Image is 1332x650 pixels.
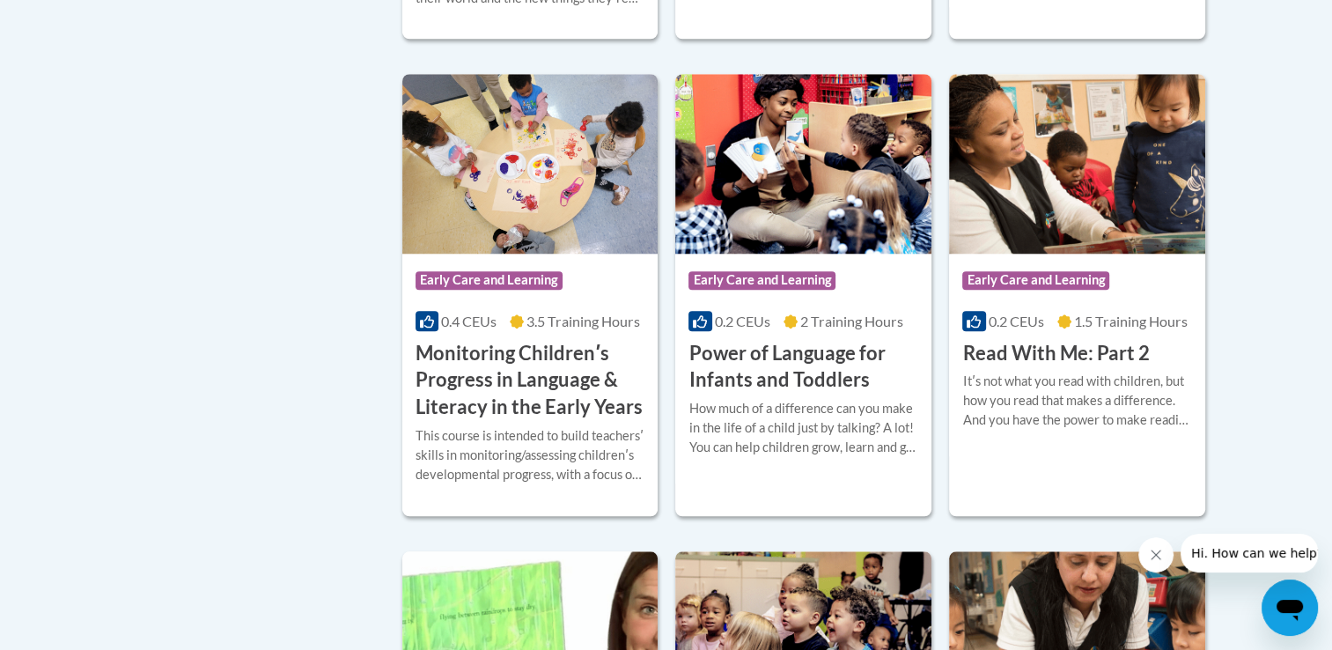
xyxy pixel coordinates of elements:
img: Course Logo [402,74,659,254]
a: Course LogoEarly Care and Learning0.2 CEUs1.5 Training Hours Read With Me: Part 2Itʹs not what yo... [949,74,1205,515]
span: Hi. How can we help? [11,12,143,26]
span: 1.5 Training Hours [1074,313,1188,329]
span: Early Care and Learning [962,271,1109,289]
iframe: Close message [1138,537,1174,572]
a: Course LogoEarly Care and Learning0.2 CEUs2 Training Hours Power of Language for Infants and Todd... [675,74,931,515]
h3: Monitoring Childrenʹs Progress in Language & Literacy in the Early Years [416,340,645,421]
img: Course Logo [949,74,1205,254]
span: Early Care and Learning [688,271,835,289]
h3: Read With Me: Part 2 [962,340,1149,367]
span: 3.5 Training Hours [526,313,640,329]
span: 0.2 CEUs [989,313,1044,329]
div: This course is intended to build teachersʹ skills in monitoring/assessing childrenʹs developmenta... [416,426,645,484]
h3: Power of Language for Infants and Toddlers [688,340,918,395]
a: Course LogoEarly Care and Learning0.4 CEUs3.5 Training Hours Monitoring Childrenʹs Progress in La... [402,74,659,515]
img: Course Logo [675,74,931,254]
span: 0.2 CEUs [715,313,770,329]
div: Itʹs not what you read with children, but how you read that makes a difference. And you have the ... [962,372,1192,430]
span: 0.4 CEUs [441,313,497,329]
span: Early Care and Learning [416,271,563,289]
span: 2 Training Hours [800,313,903,329]
iframe: Button to launch messaging window [1262,580,1318,636]
iframe: Message from company [1181,534,1318,572]
div: How much of a difference can you make in the life of a child just by talking? A lot! You can help... [688,399,918,457]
